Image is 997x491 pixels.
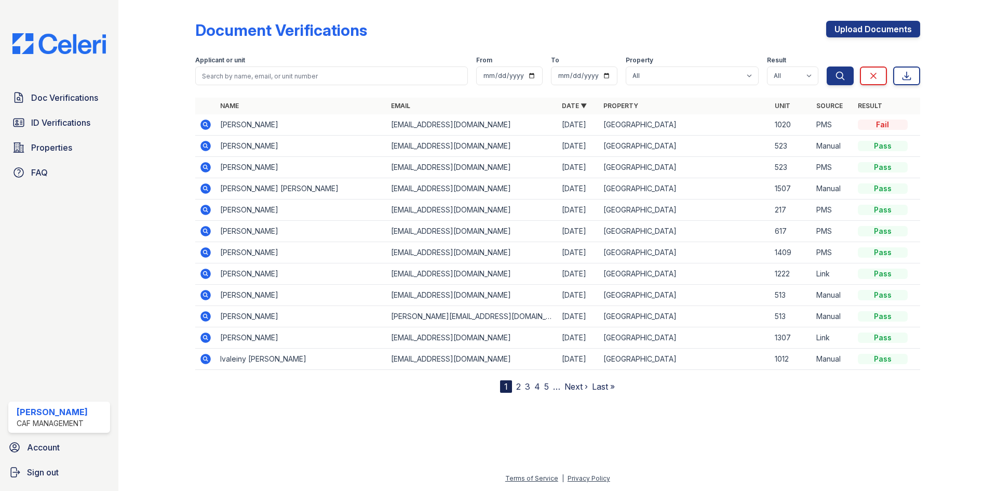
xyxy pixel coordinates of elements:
div: Pass [858,162,908,172]
td: Ivaleiny [PERSON_NAME] [216,349,387,370]
td: [EMAIL_ADDRESS][DOMAIN_NAME] [387,157,558,178]
td: [DATE] [558,327,599,349]
td: [GEOGRAPHIC_DATA] [599,136,770,157]
td: 1507 [771,178,812,200]
a: Doc Verifications [8,87,110,108]
td: [EMAIL_ADDRESS][DOMAIN_NAME] [387,349,558,370]
a: 2 [516,381,521,392]
a: Source [816,102,843,110]
td: [PERSON_NAME] [PERSON_NAME] [216,178,387,200]
div: Pass [858,269,908,279]
td: [DATE] [558,157,599,178]
a: Account [4,437,114,458]
a: Unit [775,102,790,110]
a: Property [603,102,638,110]
td: 513 [771,306,812,327]
input: Search by name, email, or unit number [195,67,468,85]
div: Pass [858,354,908,364]
td: [GEOGRAPHIC_DATA] [599,242,770,263]
a: FAQ [8,162,110,183]
span: Account [27,441,60,454]
div: Pass [858,141,908,151]
td: Link [812,327,854,349]
td: PMS [812,200,854,221]
td: PMS [812,221,854,242]
td: [DATE] [558,136,599,157]
td: [EMAIL_ADDRESS][DOMAIN_NAME] [387,136,558,157]
td: Manual [812,306,854,327]
td: [EMAIL_ADDRESS][DOMAIN_NAME] [387,263,558,285]
a: Sign out [4,462,114,483]
div: Pass [858,333,908,343]
td: [EMAIL_ADDRESS][DOMAIN_NAME] [387,327,558,349]
td: [EMAIL_ADDRESS][DOMAIN_NAME] [387,285,558,306]
a: Date ▼ [562,102,587,110]
label: To [551,56,559,64]
div: Pass [858,226,908,236]
td: 1222 [771,263,812,285]
td: [PERSON_NAME] [216,136,387,157]
div: Pass [858,183,908,194]
td: [PERSON_NAME] [216,200,387,221]
td: [GEOGRAPHIC_DATA] [599,349,770,370]
label: Applicant or unit [195,56,245,64]
a: 3 [525,381,530,392]
a: Terms of Service [505,474,558,482]
a: Email [391,102,410,110]
td: [GEOGRAPHIC_DATA] [599,327,770,349]
td: PMS [812,242,854,263]
td: 523 [771,136,812,157]
td: 617 [771,221,812,242]
td: 1020 [771,114,812,136]
span: Doc Verifications [31,91,98,104]
span: ID Verifications [31,116,90,129]
td: [GEOGRAPHIC_DATA] [599,263,770,285]
div: | [562,474,564,482]
td: [DATE] [558,263,599,285]
div: Pass [858,311,908,322]
td: [PERSON_NAME] [216,285,387,306]
td: 513 [771,285,812,306]
td: [EMAIL_ADDRESS][DOMAIN_NAME] [387,200,558,221]
td: 1409 [771,242,812,263]
td: Manual [812,349,854,370]
a: 5 [544,381,549,392]
td: Manual [812,285,854,306]
td: 217 [771,200,812,221]
div: 1 [500,380,512,393]
td: [EMAIL_ADDRESS][DOMAIN_NAME] [387,114,558,136]
span: Sign out [27,466,59,479]
td: [GEOGRAPHIC_DATA] [599,306,770,327]
td: Manual [812,178,854,200]
td: [PERSON_NAME] [216,263,387,285]
td: [PERSON_NAME] [216,242,387,263]
div: Pass [858,290,908,300]
td: [GEOGRAPHIC_DATA] [599,114,770,136]
span: … [553,380,560,393]
td: Manual [812,136,854,157]
td: [DATE] [558,200,599,221]
td: PMS [812,157,854,178]
span: Properties [31,141,72,154]
a: Privacy Policy [568,474,610,482]
td: [DATE] [558,349,599,370]
td: PMS [812,114,854,136]
td: Link [812,263,854,285]
td: [DATE] [558,242,599,263]
td: [EMAIL_ADDRESS][DOMAIN_NAME] [387,242,558,263]
a: Name [220,102,239,110]
td: 523 [771,157,812,178]
td: [EMAIL_ADDRESS][DOMAIN_NAME] [387,221,558,242]
a: Properties [8,137,110,158]
td: [DATE] [558,178,599,200]
td: [PERSON_NAME] [216,221,387,242]
td: [DATE] [558,114,599,136]
td: [GEOGRAPHIC_DATA] [599,221,770,242]
a: 4 [534,381,540,392]
td: [GEOGRAPHIC_DATA] [599,285,770,306]
a: ID Verifications [8,112,110,133]
td: [GEOGRAPHIC_DATA] [599,200,770,221]
label: Result [767,56,786,64]
td: [GEOGRAPHIC_DATA] [599,157,770,178]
